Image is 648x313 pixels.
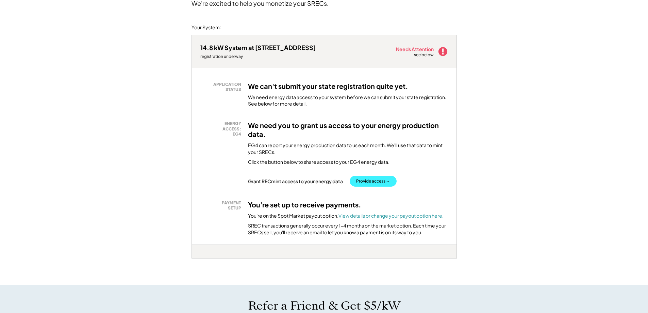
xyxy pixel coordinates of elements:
div: PAYMENT SETUP [204,200,241,211]
div: Click the button below to share access to your EG4 energy data. [248,159,389,166]
h3: We need you to grant us access to your energy production data. [248,121,448,139]
div: Needs Attention [396,47,434,51]
div: APPLICATION STATUS [204,82,241,92]
h3: You're set up to receive payments. [248,200,361,209]
div: You're on the Spot Market payout option. [248,213,444,219]
div: EG4 can report your energy production data to us each month. We'll use that data to mint your SRECs. [248,142,448,155]
h1: Refer a Friend & Get $5/kW [248,299,400,313]
div: Your System: [192,24,221,31]
div: Grant RECmint access to your energy data [248,178,343,184]
div: 14.8 kW System at [STREET_ADDRESS] [200,44,316,51]
div: see below [414,52,434,58]
div: huskuqoo - PA Tier I [192,259,210,261]
a: View details or change your payout option here. [338,213,444,219]
button: Provide access → [350,176,397,187]
div: We need energy data access to your system before we can submit your state registration. See below... [248,94,448,107]
div: registration underway [200,54,316,59]
h3: We can't submit your state registration quite yet. [248,82,408,91]
div: ENERGY ACCESS: EG4 [204,121,241,137]
div: SREC transactions generally occur every 1-4 months on the market option. Each time your SRECs sel... [248,222,448,236]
